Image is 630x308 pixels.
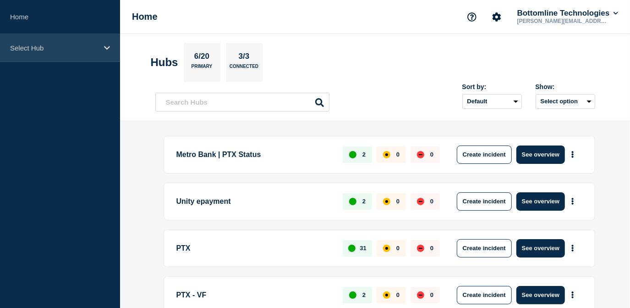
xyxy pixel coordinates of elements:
[487,7,506,27] button: Account settings
[567,193,579,210] button: More actions
[396,198,400,205] p: 0
[515,9,620,18] button: Bottomline Technologies
[362,291,366,298] p: 2
[349,291,356,299] div: up
[430,151,433,158] p: 0
[230,64,258,73] p: Connected
[457,286,512,304] button: Create incident
[515,18,611,24] p: [PERSON_NAME][EMAIL_ADDRESS][PERSON_NAME][DOMAIN_NAME]
[348,245,356,252] div: up
[430,291,433,298] p: 0
[362,198,366,205] p: 2
[516,239,565,258] button: See overview
[536,83,595,90] div: Show:
[155,93,329,112] input: Search Hubs
[151,56,178,69] h2: Hubs
[417,291,424,299] div: down
[176,192,333,211] p: Unity epayment
[235,52,253,64] p: 3/3
[10,44,98,52] p: Select Hub
[462,7,482,27] button: Support
[383,151,390,158] div: affected
[536,94,595,109] button: Select option
[516,146,565,164] button: See overview
[462,94,522,109] select: Sort by
[360,245,366,252] p: 31
[192,64,213,73] p: Primary
[383,291,390,299] div: affected
[516,286,565,304] button: See overview
[349,151,356,158] div: up
[176,146,333,164] p: Metro Bank | PTX Status
[349,198,356,205] div: up
[417,245,424,252] div: down
[457,146,512,164] button: Create incident
[176,286,333,304] p: PTX - VF
[396,291,400,298] p: 0
[396,151,400,158] p: 0
[457,192,512,211] button: Create incident
[430,245,433,252] p: 0
[516,192,565,211] button: See overview
[567,286,579,303] button: More actions
[567,240,579,257] button: More actions
[362,151,366,158] p: 2
[457,239,512,258] button: Create incident
[417,151,424,158] div: down
[417,198,424,205] div: down
[191,52,213,64] p: 6/20
[396,245,400,252] p: 0
[430,198,433,205] p: 0
[567,146,579,163] button: More actions
[383,245,390,252] div: affected
[176,239,333,258] p: PTX
[132,11,158,22] h1: Home
[383,198,390,205] div: affected
[462,83,522,90] div: Sort by:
